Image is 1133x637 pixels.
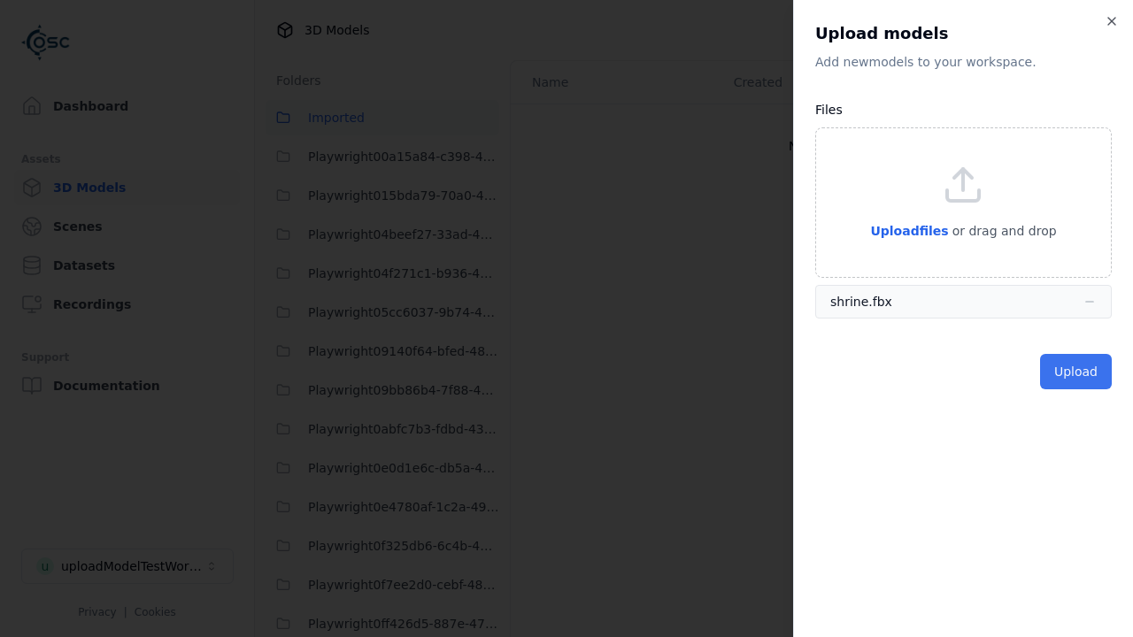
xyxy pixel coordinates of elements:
[815,103,843,117] label: Files
[870,224,948,238] span: Upload files
[1040,354,1112,389] button: Upload
[830,293,892,311] div: shrine.fbx
[949,220,1057,242] p: or drag and drop
[815,53,1112,71] p: Add new model s to your workspace.
[815,21,1112,46] h2: Upload models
